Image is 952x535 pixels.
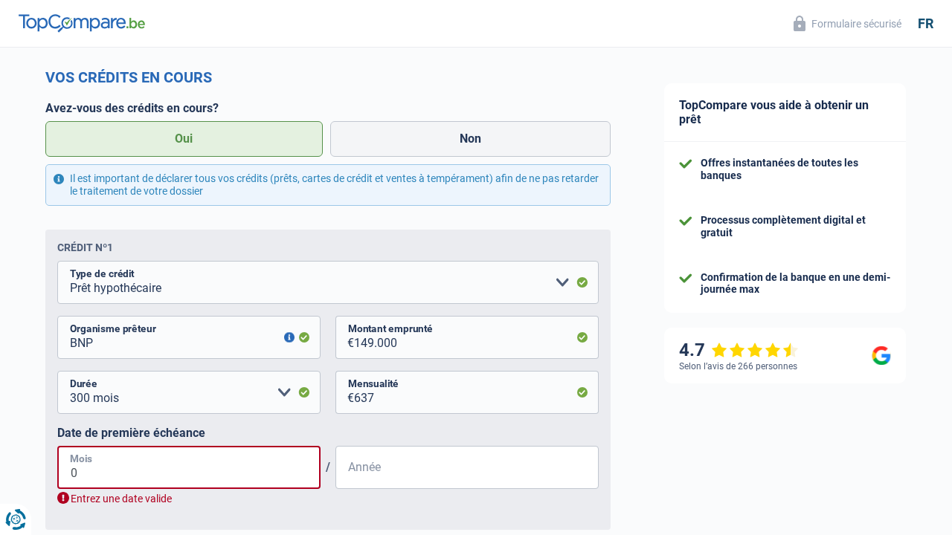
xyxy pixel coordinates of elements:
div: Crédit nº1 [57,241,113,253]
div: fr [918,16,933,32]
div: Selon l’avis de 266 personnes [679,361,797,372]
button: Formulaire sécurisé [785,11,910,36]
input: MM [57,446,321,489]
label: Non [330,121,611,157]
div: 4.7 [679,340,799,361]
label: Date de première échéance [57,426,599,440]
div: Processus complètement digital et gratuit [701,214,891,239]
span: € [335,316,354,359]
div: Offres instantanées de toutes les banques [701,157,891,182]
div: Entrez une date valide [57,492,599,506]
h2: Vos crédits en cours [45,68,611,86]
span: € [335,371,354,414]
label: Oui [45,121,323,157]
span: / [321,460,335,474]
div: TopCompare vous aide à obtenir un prêt [664,83,906,142]
input: AAAA [335,446,599,489]
label: Avez-vous des crédits en cours? [45,101,611,115]
div: Il est important de déclarer tous vos crédits (prêts, cartes de crédit et ventes à tempérament) a... [45,164,611,206]
img: TopCompare Logo [19,14,145,32]
div: Confirmation de la banque en une demi-journée max [701,271,891,296]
